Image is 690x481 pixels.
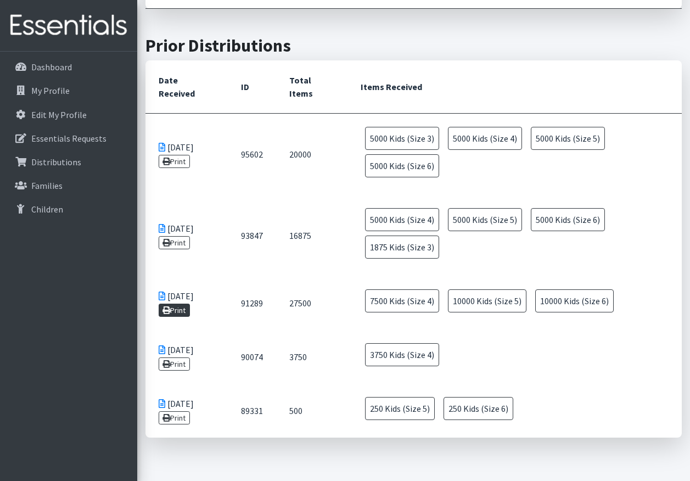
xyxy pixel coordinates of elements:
span: 1875 Kids (Size 3) [365,236,439,259]
p: Distributions [31,156,81,167]
td: 27500 [276,276,347,330]
a: Print [159,155,190,168]
a: Essentials Requests [4,127,133,149]
span: 7500 Kids (Size 4) [365,289,439,312]
span: 5000 Kids (Size 5) [448,208,522,231]
a: My Profile [4,80,133,102]
td: 90074 [228,330,276,384]
span: 10000 Kids (Size 6) [535,289,614,312]
a: Distributions [4,151,133,173]
a: Print [159,236,190,249]
td: [DATE] [145,195,228,276]
a: Edit My Profile [4,104,133,126]
th: Date Received [145,60,228,114]
a: Children [4,198,133,220]
th: Total Items [276,60,347,114]
span: 250 Kids (Size 5) [365,397,435,420]
td: 91289 [228,276,276,330]
p: Essentials Requests [31,133,106,144]
p: My Profile [31,85,70,96]
td: [DATE] [145,114,228,195]
td: [DATE] [145,330,228,384]
span: 5000 Kids (Size 4) [365,208,439,231]
td: 20000 [276,114,347,195]
a: Print [159,357,190,371]
a: Print [159,411,190,424]
img: HumanEssentials [4,7,133,44]
a: Dashboard [4,56,133,78]
a: Families [4,175,133,197]
span: 5000 Kids (Size 6) [365,154,439,177]
p: Children [31,204,63,215]
td: 95602 [228,114,276,195]
td: 500 [276,384,347,438]
td: 89331 [228,384,276,438]
span: 5000 Kids (Size 3) [365,127,439,150]
td: [DATE] [145,384,228,438]
td: 3750 [276,330,347,384]
td: 93847 [228,195,276,276]
p: Edit My Profile [31,109,87,120]
th: Items Received [347,60,682,114]
span: 250 Kids (Size 6) [444,397,513,420]
th: ID [228,60,276,114]
p: Dashboard [31,61,72,72]
p: Families [31,180,63,191]
td: 16875 [276,195,347,276]
a: Print [159,304,190,317]
h2: Prior Distributions [145,35,682,56]
span: 5000 Kids (Size 4) [448,127,522,150]
span: 3750 Kids (Size 4) [365,343,439,366]
td: [DATE] [145,276,228,330]
span: 10000 Kids (Size 5) [448,289,526,312]
span: 5000 Kids (Size 6) [531,208,605,231]
span: 5000 Kids (Size 5) [531,127,605,150]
